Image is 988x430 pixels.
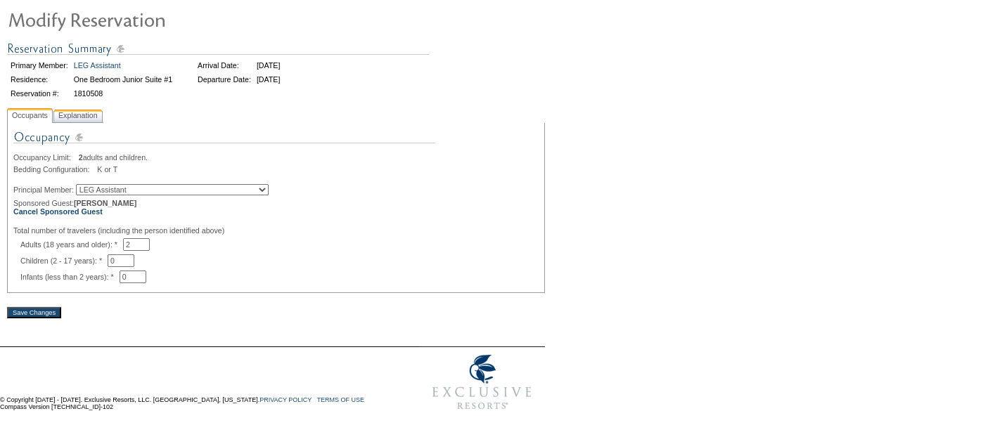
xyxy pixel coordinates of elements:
td: [DATE] [255,73,283,86]
a: LEG Assistant [74,61,121,70]
span: Occupants [9,108,51,123]
span: Principal Member: [13,185,74,194]
td: Residence: [8,73,70,86]
img: Reservation Summary [7,40,429,58]
a: Cancel Sponsored Guest [13,207,103,216]
span: Infants (less than 2 years): * [20,273,120,281]
td: One Bedroom Junior Suite #1 [72,73,174,86]
span: Explanation [56,108,101,123]
td: Arrival Date: [195,59,253,72]
td: [DATE] [255,59,283,72]
td: Primary Member: [8,59,70,72]
span: 2 [79,153,83,162]
div: adults and children. [13,153,539,162]
img: Modify Reservation [7,5,288,33]
span: [PERSON_NAME] [74,199,136,207]
td: Reservation #: [8,87,70,100]
a: PRIVACY POLICY [259,396,312,403]
span: Bedding Configuration: [13,165,95,174]
span: Children (2 - 17 years): * [20,256,108,265]
span: Occupancy Limit: [13,153,77,162]
td: Departure Date: [195,73,253,86]
td: 1810508 [72,87,174,100]
img: Occupancy [13,129,435,153]
div: Total number of travelers (including the person identified above) [13,226,539,235]
div: Sponsored Guest: [13,199,539,216]
a: TERMS OF USE [317,396,365,403]
span: Adults (18 years and older): * [20,240,123,249]
span: K or T [97,165,117,174]
input: Save Changes [7,307,61,318]
img: Exclusive Resorts [419,347,545,417]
